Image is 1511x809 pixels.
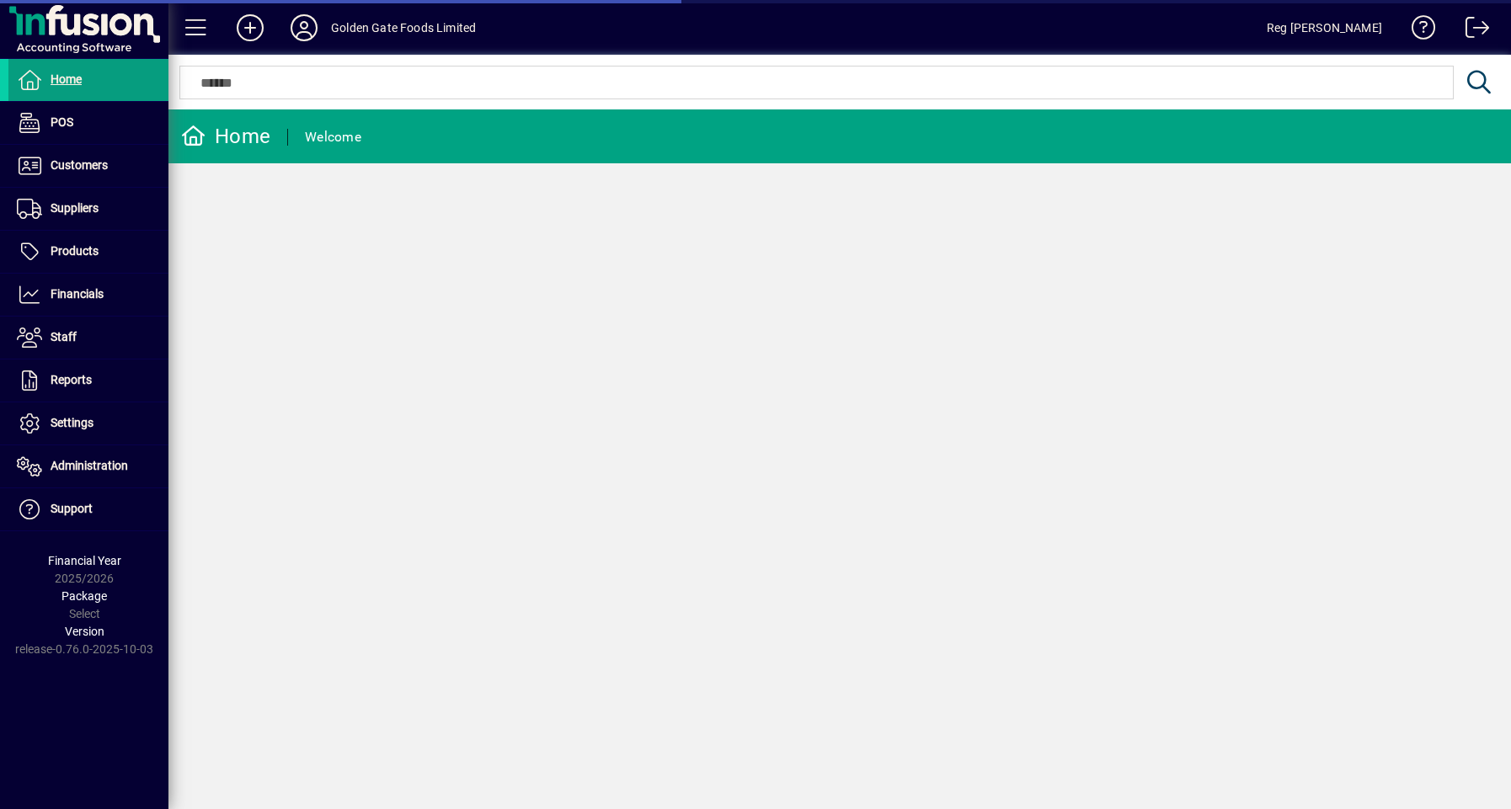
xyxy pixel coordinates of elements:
[51,459,128,472] span: Administration
[8,359,168,402] a: Reports
[51,244,99,258] span: Products
[61,589,107,603] span: Package
[8,445,168,487] a: Administration
[8,274,168,316] a: Financials
[223,13,277,43] button: Add
[48,554,121,567] span: Financial Year
[181,123,270,150] div: Home
[51,502,93,515] span: Support
[8,488,168,530] a: Support
[8,402,168,444] a: Settings
[51,330,77,343] span: Staff
[8,231,168,273] a: Products
[1453,3,1490,58] a: Logout
[51,158,108,172] span: Customers
[8,102,168,144] a: POS
[277,13,331,43] button: Profile
[51,373,92,386] span: Reports
[65,625,104,638] span: Version
[1399,3,1436,58] a: Knowledge Base
[8,145,168,187] a: Customers
[305,124,361,151] div: Welcome
[51,201,99,215] span: Suppliers
[51,115,73,129] span: POS
[51,287,104,301] span: Financials
[8,317,168,359] a: Staff
[331,14,476,41] div: Golden Gate Foods Limited
[51,416,93,429] span: Settings
[51,72,82,86] span: Home
[1267,14,1382,41] div: Reg [PERSON_NAME]
[8,188,168,230] a: Suppliers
